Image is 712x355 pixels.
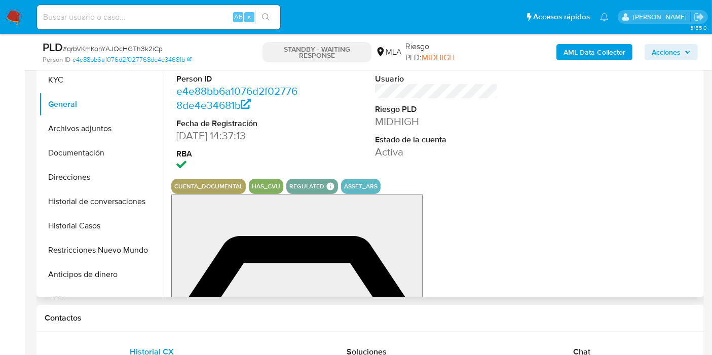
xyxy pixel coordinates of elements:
[39,141,166,165] button: Documentación
[176,148,299,160] dt: RBA
[43,55,70,64] b: Person ID
[375,114,498,129] dd: MIDHIGH
[376,47,401,58] div: MLA
[344,184,378,188] button: asset_ars
[422,52,455,63] span: MIDHIGH
[375,104,498,115] dt: Riesgo PLD
[375,145,498,159] dd: Activa
[234,12,242,22] span: Alt
[39,238,166,262] button: Restricciones Nuevo Mundo
[556,44,632,60] button: AML Data Collector
[289,184,324,188] button: regulated
[39,116,166,141] button: Archivos adjuntos
[533,12,590,22] span: Accesos rápidos
[600,13,609,21] a: Notificaciones
[375,73,498,85] dt: Usuario
[263,42,371,62] p: STANDBY - WAITING RESPONSE
[39,165,166,189] button: Direcciones
[63,44,163,54] span: # qrbVKmKonYAJQcHGTh3k2iCp
[176,129,299,143] dd: [DATE] 14:37:13
[694,12,704,22] a: Salir
[176,73,299,85] dt: Person ID
[375,134,498,145] dt: Estado de la cuenta
[645,44,698,60] button: Acciones
[633,12,690,22] p: micaelaestefania.gonzalez@mercadolibre.com
[690,24,707,32] span: 3.155.0
[174,184,243,188] button: cuenta_documental
[252,184,280,188] button: has_cvu
[255,10,276,24] button: search-icon
[39,262,166,287] button: Anticipos de dinero
[39,189,166,214] button: Historial de conversaciones
[43,39,63,55] b: PLD
[39,92,166,116] button: General
[72,55,192,64] a: e4e88bb6a1076d2f027768de4e34681b
[652,44,681,60] span: Acciones
[39,68,166,92] button: KYC
[564,44,625,60] b: AML Data Collector
[37,11,280,24] input: Buscar usuario o caso...
[405,41,478,63] span: Riesgo PLD:
[45,313,696,323] h1: Contactos
[39,214,166,238] button: Historial Casos
[248,12,251,22] span: s
[176,84,297,112] a: e4e88bb6a1076d2f027768de4e34681b
[176,118,299,129] dt: Fecha de Registración
[39,287,166,311] button: CVU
